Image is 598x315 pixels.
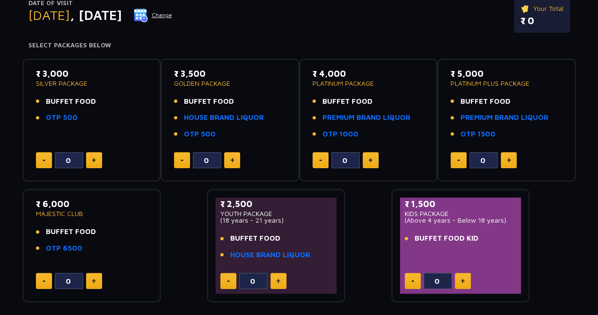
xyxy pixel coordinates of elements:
[184,112,264,123] a: HOUSE BRAND LIQUOR
[460,279,465,283] img: plus
[405,210,517,217] p: KIDS PACKAGE
[451,80,563,87] p: PLATINUM PLUS PACKAGE
[220,210,332,217] p: YOUTH PACKAGE
[220,217,332,224] p: (18 years - 21 years)
[28,42,570,49] h4: Select Packages Below
[46,226,96,237] span: BUFFET FOOD
[43,280,45,282] img: minus
[92,158,96,162] img: plus
[507,158,511,162] img: plus
[457,160,460,161] img: minus
[36,80,148,87] p: SILVER PACKAGE
[405,217,517,224] p: (Above 4 years - Below 18 years)
[46,112,78,123] a: OTP 500
[174,67,286,80] p: ₹ 3,500
[322,129,358,140] a: OTP 1000
[460,129,495,140] a: OTP 1500
[368,158,373,162] img: plus
[184,96,234,107] span: BUFFET FOOD
[520,14,563,28] p: ₹ 0
[70,7,122,23] span: , [DATE]
[184,129,216,140] a: OTP 500
[133,8,173,23] button: Change
[451,67,563,80] p: ₹ 5,000
[460,96,511,107] span: BUFFET FOOD
[405,198,517,210] p: ₹ 1,500
[181,160,183,161] img: minus
[220,198,332,210] p: ₹ 2,500
[520,3,530,14] img: ticket
[322,112,410,123] a: PREMIUM BRAND LIQUOR
[312,80,425,87] p: PLATINUM PACKAGE
[460,112,548,123] a: PREMIUM BRAND LIQUOR
[322,96,373,107] span: BUFFET FOOD
[312,67,425,80] p: ₹ 4,000
[227,280,230,282] img: minus
[92,279,96,283] img: plus
[36,210,148,217] p: MAJESTIC CLUB
[46,96,96,107] span: BUFFET FOOD
[46,243,82,254] a: OTP 6500
[411,280,414,282] img: minus
[230,233,280,244] span: BUFFET FOOD
[276,279,280,283] img: plus
[230,158,234,162] img: plus
[415,233,478,244] span: BUFFET FOOD KID
[36,198,148,210] p: ₹ 6,000
[230,250,310,261] a: HOUSE BRAND LIQUOR
[28,7,70,23] span: [DATE]
[174,80,286,87] p: GOLDEN PACKAGE
[520,3,563,14] p: Your Total
[36,67,148,80] p: ₹ 3,000
[319,160,322,161] img: minus
[43,160,45,161] img: minus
